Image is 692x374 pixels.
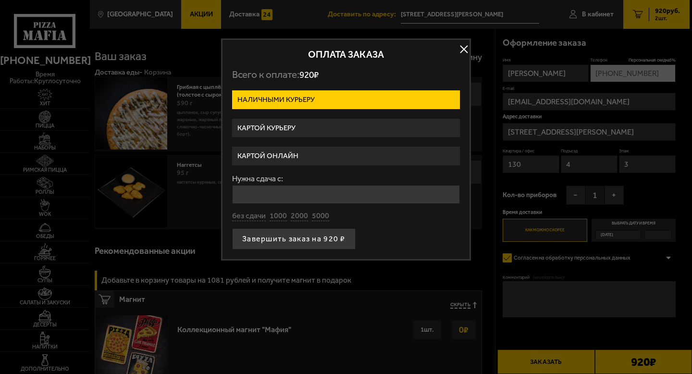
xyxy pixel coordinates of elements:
[270,211,287,222] button: 1000
[232,119,460,137] label: Картой курьеру
[232,228,356,249] button: Завершить заказ на 920 ₽
[232,211,266,222] button: без сдачи
[299,69,319,80] span: 920 ₽
[232,69,460,81] p: Всего к оплате:
[232,175,460,183] label: Нужна сдача с:
[232,147,460,165] label: Картой онлайн
[291,211,308,222] button: 2000
[312,211,329,222] button: 5000
[232,50,460,59] h2: Оплата заказа
[232,90,460,109] label: Наличными курьеру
